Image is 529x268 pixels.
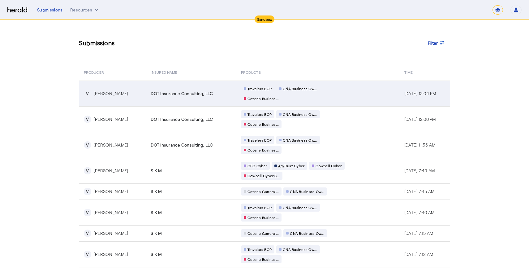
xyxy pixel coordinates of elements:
div: Submissions [37,7,63,13]
span: Travelers BOP [247,205,272,210]
span: Filter [428,40,438,46]
span: [DATE] 7:45 AM [404,189,435,194]
span: PRODUCER [84,69,104,75]
span: CNA Business Ow... [283,247,317,252]
span: Coterie Busines... [247,147,279,152]
span: CNA Business Ow... [283,138,317,143]
span: CNA Business Ow... [283,86,317,91]
span: PRODUCTS [241,69,261,75]
div: V [84,251,91,258]
span: Travelers BOP [247,112,272,117]
img: Herald Logo [7,7,27,13]
span: Time [404,69,413,75]
span: Coterie Busines... [247,215,279,220]
span: S K M [151,209,162,216]
span: Coterie Busines... [247,122,279,127]
span: S K M [151,188,162,195]
span: [DATE] 7:49 AM [404,168,435,173]
button: Filter [423,37,450,48]
span: CNA Business Ow... [283,112,317,117]
div: [PERSON_NAME] [94,230,128,236]
div: [PERSON_NAME] [94,116,128,122]
div: V [84,209,91,216]
div: Sandbox [255,15,275,23]
span: AmTrust Cyber [278,163,304,168]
span: [DATE] 7:15 AM [404,231,433,236]
span: CNA Business Ow... [290,231,324,236]
div: V [84,90,91,97]
span: [DATE] 11:56 AM [404,142,436,147]
span: S K M [151,230,162,236]
span: Coterie Busines... [247,257,279,262]
span: Travelers BOP [247,86,272,91]
div: [PERSON_NAME] [94,188,128,195]
span: Cowbell Cyber S... [247,173,280,178]
span: Cowbell Cyber [316,163,342,168]
div: [PERSON_NAME] [94,251,128,257]
span: Travelers BOP [247,247,272,252]
span: [DATE] 7:12 AM [404,252,433,257]
div: V [84,116,91,123]
span: Coterie Busines... [247,96,279,101]
div: V [84,230,91,237]
div: V [84,141,91,149]
div: [PERSON_NAME] [94,168,128,174]
span: Coterie General... [247,231,279,236]
span: [DATE] 12:04 PM [404,91,436,96]
span: DOT Insurance Consulting, LLC [151,116,213,122]
span: S K M [151,251,162,257]
div: [PERSON_NAME] [94,209,128,216]
span: DOT Insurance Consulting, LLC [151,142,213,148]
span: CNA Business Ow... [290,189,324,194]
div: V [84,167,91,174]
div: [PERSON_NAME] [94,90,128,97]
span: Coterie General... [247,189,279,194]
span: Travelers BOP [247,138,272,143]
h3: Submissions [79,38,115,47]
span: [DATE] 12:00 PM [404,116,436,122]
div: V [84,188,91,195]
span: CFC Cyber [247,163,267,168]
div: [PERSON_NAME] [94,142,128,148]
button: Resources dropdown menu [70,7,100,13]
span: CNA Business Ow... [283,205,317,210]
span: DOT Insurance Consulting, LLC [151,90,213,97]
span: [DATE] 7:40 AM [404,210,435,215]
span: Insured Name [151,69,177,75]
span: S K M [151,168,162,174]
